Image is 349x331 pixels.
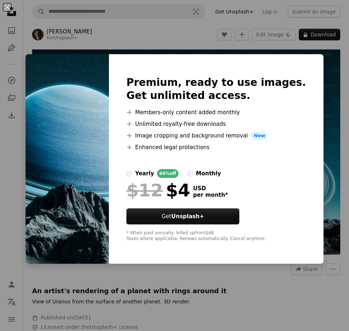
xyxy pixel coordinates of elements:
li: Image cropping and background removal [126,131,306,140]
strong: Unsplash+ [171,213,204,220]
div: * When paid annually, billed upfront $48 Taxes where applicable. Renews automatically. Cancel any... [126,230,306,242]
span: $12 [126,181,163,200]
div: monthly [196,169,221,178]
span: New [251,131,268,140]
li: Unlimited royalty-free downloads [126,120,306,128]
li: Members-only content added monthly [126,108,306,117]
img: premium_photo-1719418813067-932d9fd09fa1 [26,54,109,264]
span: per month * [193,192,228,198]
div: yearly [135,169,154,178]
button: GetUnsplash+ [126,208,239,224]
input: yearly66%off [126,171,132,176]
input: monthly [187,171,193,176]
span: USD [193,185,228,192]
div: $4 [126,181,190,200]
li: Enhanced legal protections [126,143,306,152]
h2: Premium, ready to use images. Get unlimited access. [126,76,306,102]
div: 66% off [157,169,179,178]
